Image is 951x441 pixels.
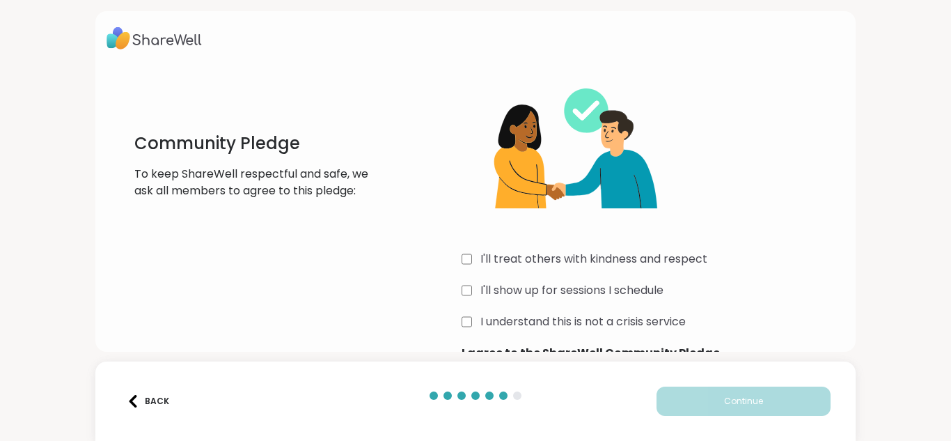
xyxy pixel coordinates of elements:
[724,395,763,408] span: Continue
[480,251,707,268] label: I'll treat others with kindness and respect
[657,387,831,416] button: Continue
[480,282,663,299] label: I'll show up for sessions I schedule
[127,395,169,408] div: Back
[480,314,686,330] label: I understand this is not a crisis service
[120,387,176,416] button: Back
[462,345,844,362] b: I agree to the ShareWell Community Pledge
[134,132,390,155] h1: Community Pledge
[134,166,390,199] p: To keep ShareWell respectful and safe, we ask all members to agree to this pledge:
[107,22,202,54] img: ShareWell Logo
